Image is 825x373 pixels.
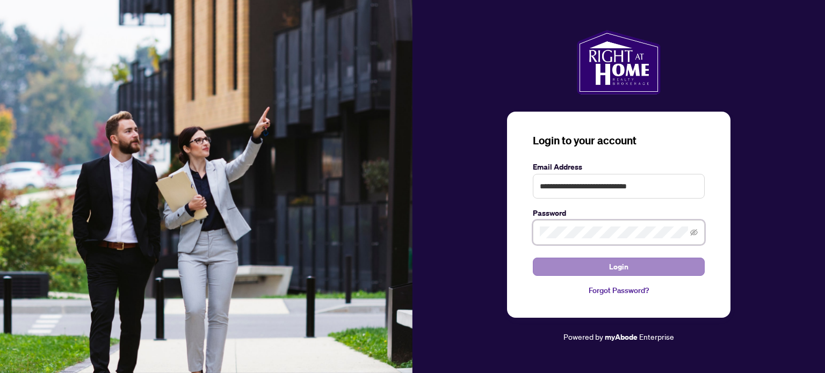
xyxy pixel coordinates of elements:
a: myAbode [605,331,638,343]
span: Enterprise [639,332,674,341]
h3: Login to your account [533,133,705,148]
label: Email Address [533,161,705,173]
span: Login [609,258,628,275]
a: Forgot Password? [533,284,705,296]
span: eye-invisible [690,229,698,236]
button: Login [533,258,705,276]
label: Password [533,207,705,219]
img: ma-logo [577,30,660,94]
span: Powered by [563,332,603,341]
